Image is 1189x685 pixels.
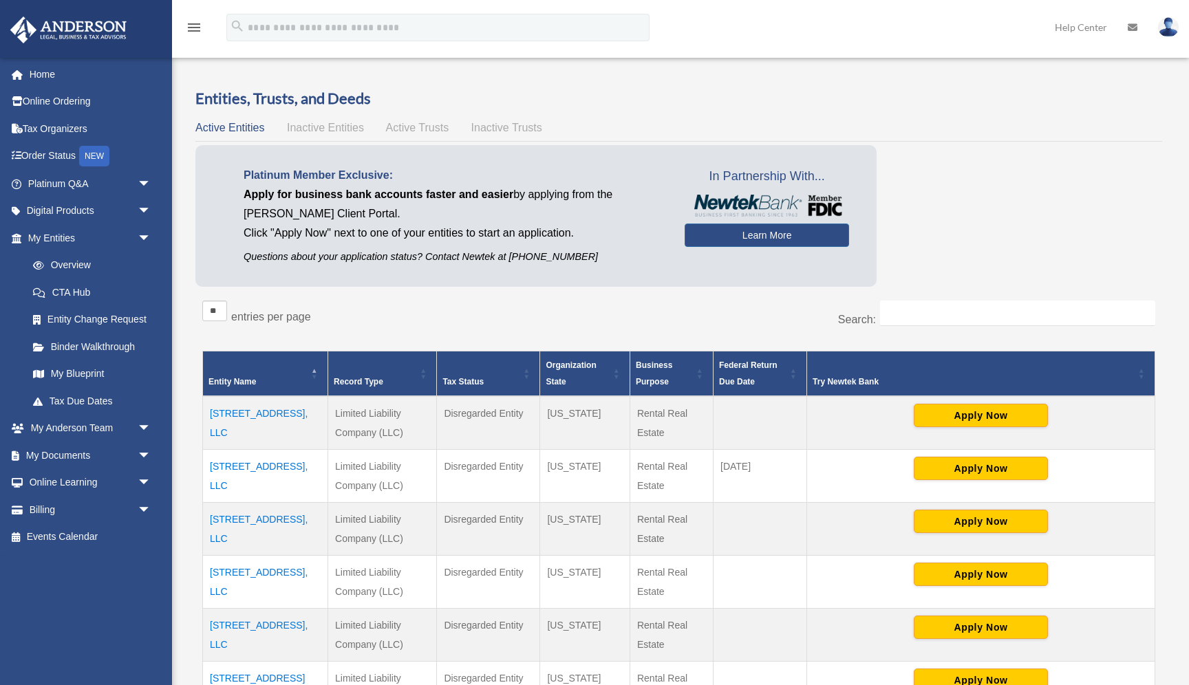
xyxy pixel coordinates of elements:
span: arrow_drop_down [138,415,165,443]
i: search [230,19,245,34]
td: Limited Liability Company (LLC) [328,556,437,609]
td: [US_STATE] [540,556,630,609]
td: Disregarded Entity [437,609,540,662]
td: Rental Real Estate [630,503,713,556]
div: Try Newtek Bank [813,373,1134,390]
td: [US_STATE] [540,503,630,556]
i: menu [186,19,202,36]
img: User Pic [1158,17,1179,37]
p: Questions about your application status? Contact Newtek at [PHONE_NUMBER] [244,248,664,265]
a: Billingarrow_drop_down [10,496,172,523]
button: Apply Now [914,510,1048,533]
td: [US_STATE] [540,396,630,450]
a: Online Learningarrow_drop_down [10,469,172,497]
span: Entity Name [208,377,256,387]
a: CTA Hub [19,279,165,306]
a: Tax Due Dates [19,387,165,415]
td: Disregarded Entity [437,396,540,450]
a: Digital Productsarrow_drop_down [10,197,172,225]
button: Apply Now [914,563,1048,586]
label: Search: [838,314,876,325]
span: Federal Return Due Date [719,360,778,387]
img: Anderson Advisors Platinum Portal [6,17,131,43]
td: Limited Liability Company (LLC) [328,450,437,503]
th: Organization State: Activate to sort [540,351,630,397]
span: Record Type [334,377,383,387]
span: Apply for business bank accounts faster and easier [244,188,513,200]
a: My Documentsarrow_drop_down [10,442,172,469]
th: Try Newtek Bank : Activate to sort [807,351,1155,397]
a: Entity Change Request [19,306,165,334]
td: Rental Real Estate [630,450,713,503]
a: Learn More [685,224,849,247]
button: Apply Now [914,457,1048,480]
a: Events Calendar [10,523,172,551]
td: Disregarded Entity [437,503,540,556]
span: arrow_drop_down [138,170,165,198]
td: Rental Real Estate [630,556,713,609]
span: Inactive Entities [287,122,364,133]
a: Order StatusNEW [10,142,172,171]
span: arrow_drop_down [138,224,165,252]
img: NewtekBankLogoSM.png [692,195,842,217]
td: [US_STATE] [540,609,630,662]
a: My Blueprint [19,360,165,388]
td: Limited Liability Company (LLC) [328,503,437,556]
a: Platinum Q&Aarrow_drop_down [10,170,172,197]
td: [STREET_ADDRESS], LLC [203,609,328,662]
p: by applying from the [PERSON_NAME] Client Portal. [244,185,664,224]
th: Record Type: Activate to sort [328,351,437,397]
a: Tax Organizers [10,115,172,142]
td: [STREET_ADDRESS], LLC [203,503,328,556]
td: [DATE] [714,450,807,503]
span: Active Entities [195,122,264,133]
td: Rental Real Estate [630,609,713,662]
span: Tax Status [442,377,484,387]
th: Business Purpose: Activate to sort [630,351,713,397]
p: Click "Apply Now" next to one of your entities to start an application. [244,224,664,243]
th: Entity Name: Activate to invert sorting [203,351,328,397]
a: menu [186,24,202,36]
span: arrow_drop_down [138,496,165,524]
td: [STREET_ADDRESS], LLC [203,556,328,609]
p: Platinum Member Exclusive: [244,166,664,185]
th: Federal Return Due Date: Activate to sort [714,351,807,397]
span: arrow_drop_down [138,197,165,226]
td: [STREET_ADDRESS], LLC [203,450,328,503]
span: arrow_drop_down [138,469,165,497]
span: Active Trusts [386,122,449,133]
td: Limited Liability Company (LLC) [328,609,437,662]
a: Binder Walkthrough [19,333,165,360]
span: Business Purpose [636,360,672,387]
td: Limited Liability Company (LLC) [328,396,437,450]
div: NEW [79,146,109,166]
td: Rental Real Estate [630,396,713,450]
label: entries per page [231,311,311,323]
span: Inactive Trusts [471,122,542,133]
td: Disregarded Entity [437,450,540,503]
td: Disregarded Entity [437,556,540,609]
span: arrow_drop_down [138,442,165,470]
a: My Anderson Teamarrow_drop_down [10,415,172,442]
td: [STREET_ADDRESS], LLC [203,396,328,450]
button: Apply Now [914,616,1048,639]
a: Home [10,61,172,88]
span: Organization State [546,360,596,387]
th: Tax Status: Activate to sort [437,351,540,397]
button: Apply Now [914,404,1048,427]
span: In Partnership With... [685,166,849,188]
a: My Entitiesarrow_drop_down [10,224,165,252]
a: Online Ordering [10,88,172,116]
a: Overview [19,252,158,279]
td: [US_STATE] [540,450,630,503]
h3: Entities, Trusts, and Deeds [195,88,1162,109]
